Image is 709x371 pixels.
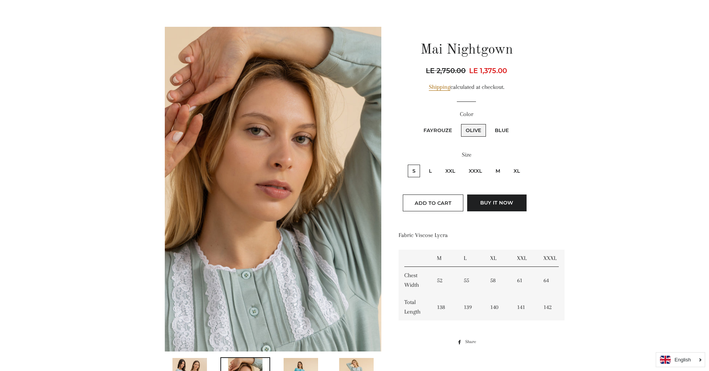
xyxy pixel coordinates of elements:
label: XXL [441,165,460,177]
span: Add to Cart [415,200,451,206]
label: XL [509,165,525,177]
span: Share [465,338,480,346]
td: XL [484,250,511,267]
td: 139 [458,294,485,320]
td: L [458,250,485,267]
td: 61 [511,267,538,294]
label: M [491,165,505,177]
h1: Mai Nightgown [399,41,535,60]
td: XXL [511,250,538,267]
label: Olive [461,124,486,137]
td: 142 [538,294,565,320]
span: LE 1,375.00 [469,67,507,75]
span: LE 2,750.00 [426,65,468,76]
label: XXXL [464,165,487,177]
td: Chest Width [399,267,432,294]
a: English [660,356,701,364]
td: 138 [431,294,458,320]
button: Buy it now [467,194,527,211]
td: 141 [511,294,538,320]
td: 52 [431,267,458,294]
td: 55 [458,267,485,294]
div: calculated at checkout. [399,82,535,92]
label: L [424,165,437,177]
label: Color [399,110,535,119]
td: M [431,250,458,267]
label: Blue [490,124,514,137]
label: S [408,165,420,177]
label: Fayrouze [419,124,457,137]
img: Mai Nightgown [165,27,381,351]
td: 64 [538,267,565,294]
a: Shipping [429,83,450,91]
button: Add to Cart [403,194,463,211]
label: Size [399,150,535,160]
td: XXXL [538,250,565,267]
td: 58 [484,267,511,294]
p: Fabric Viscose Lycra [399,230,535,240]
td: Total Length [399,294,432,320]
i: English [675,357,691,362]
td: 140 [484,294,511,320]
